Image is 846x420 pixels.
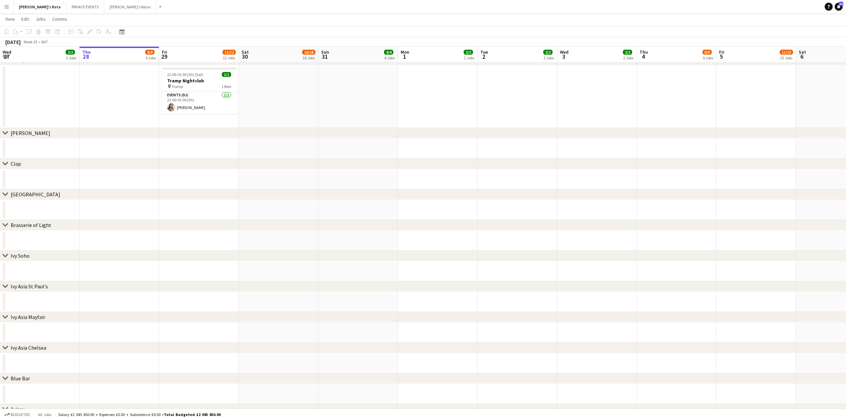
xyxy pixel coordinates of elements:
button: PRIVATE EVENTS [66,0,104,13]
div: 4 Jobs [384,55,395,60]
span: 29 [161,53,167,60]
a: View [3,15,17,23]
a: Comms [50,15,70,23]
span: 8/9 [145,50,155,55]
span: 2/2 [623,50,632,55]
span: 1 [400,53,409,60]
span: Sat [799,49,806,55]
div: Ivy Asia St Paul's [11,283,48,290]
a: Jobs [33,15,48,23]
span: Wed [560,49,569,55]
div: [DATE] [5,39,21,45]
span: Mon [401,49,409,55]
span: 4/4 [384,50,393,55]
div: 2 Jobs [623,55,634,60]
span: Week 35 [22,39,39,44]
span: Fri [162,49,167,55]
div: 13 Jobs [780,55,793,60]
span: 2/2 [464,50,473,55]
span: 22:00-01:00 (3h) (Sat) [167,72,203,77]
span: 2/2 [66,50,75,55]
span: 11/13 [780,50,793,55]
span: Edit [21,16,29,22]
span: View [5,16,15,22]
span: 6 [798,53,806,60]
h3: Tramp Nightclub [162,78,236,84]
span: Sat [241,49,249,55]
span: 2/2 [543,50,553,55]
div: Brasserie of Light [11,222,51,228]
div: Salary £2 045 450.00 + Expenses £0.00 + Subsistence £0.00 = [58,412,220,417]
span: 1 Role [221,84,231,89]
button: Budgeted [3,411,31,418]
div: Ivy Soho [11,252,30,259]
div: 18 Jobs [302,55,315,60]
div: BST [41,39,48,44]
span: 5 [718,53,724,60]
span: 4 [638,53,648,60]
span: 8/9 [702,50,712,55]
div: 12 Jobs [223,55,235,60]
span: Budgeted [11,412,30,417]
div: Blue Bar [11,375,30,382]
span: 30 [240,53,249,60]
div: [GEOGRAPHIC_DATA] [11,191,60,198]
div: Ivy Asia Chelsea [11,344,46,351]
span: Jobs [36,16,46,22]
span: Fri [719,49,724,55]
div: Clap [11,160,21,167]
div: 2 Jobs [544,55,554,60]
span: 11/12 [222,50,236,55]
span: Tue [480,49,488,55]
span: Wed [3,49,11,55]
div: Aviary [11,406,24,412]
span: 32 [839,2,843,6]
div: 2 Jobs [66,55,76,60]
app-job-card: 22:00-01:00 (3h) (Sat)1/1Tramp Nightclub Tramp1 RoleEvents (DJ)1/122:00-01:00 (3h)[PERSON_NAME] [162,68,236,114]
span: Total Budgeted £2 045 450.00 [164,412,220,417]
div: [PERSON_NAME] [11,130,50,136]
span: Sun [321,49,329,55]
span: All jobs [37,412,53,417]
span: 31 [320,53,329,60]
div: 9 Jobs [703,55,713,60]
button: [PERSON_NAME]'s Rota [14,0,66,13]
span: 3 [559,53,569,60]
div: Ivy Asia Mayfair [11,314,45,320]
button: [PERSON_NAME]'s Rotas [104,0,156,13]
div: 2 Jobs [464,55,474,60]
a: Edit [19,15,32,23]
span: 27 [2,53,11,60]
span: 28 [81,53,91,60]
div: 9 Jobs [146,55,156,60]
span: Comms [52,16,67,22]
span: Thu [82,49,91,55]
span: 2 [479,53,488,60]
span: 1/1 [222,72,231,77]
span: Thu [639,49,648,55]
span: Tramp [172,84,183,89]
a: 32 [835,3,843,11]
app-card-role: Events (DJ)1/122:00-01:00 (3h)[PERSON_NAME] [162,91,236,114]
span: 16/18 [302,50,315,55]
